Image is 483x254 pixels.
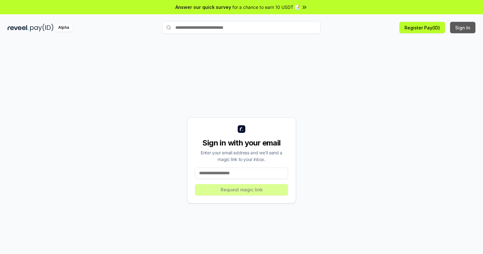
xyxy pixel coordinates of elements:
[195,149,288,163] div: Enter your email address and we’ll send a magic link to your inbox.
[232,4,300,10] span: for a chance to earn 10 USDT 📝
[238,125,245,133] img: logo_small
[399,22,445,33] button: Register Pay(ID)
[450,22,475,33] button: Sign In
[175,4,231,10] span: Answer our quick survey
[55,24,72,32] div: Alpha
[8,24,29,32] img: reveel_dark
[30,24,53,32] img: pay_id
[195,138,288,148] div: Sign in with your email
